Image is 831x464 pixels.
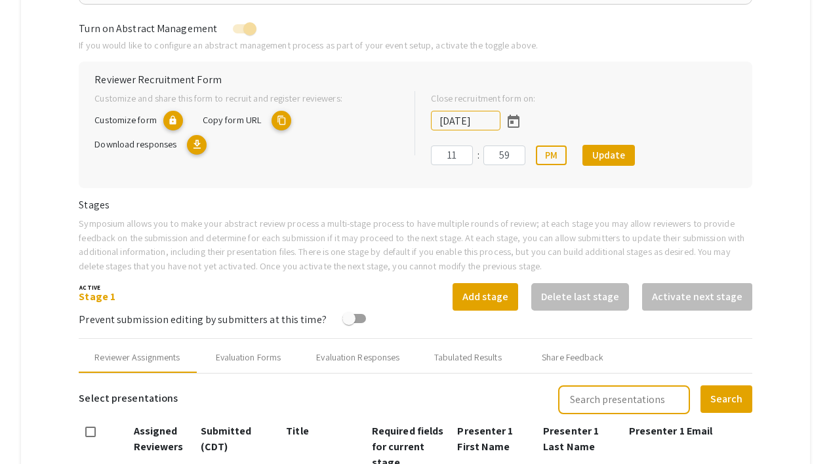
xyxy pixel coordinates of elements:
span: Presenter 1 Email [629,424,713,438]
p: Customize and share this form to recruit and register reviewers: [94,91,394,106]
mat-icon: Export responses [187,135,207,155]
div: Reviewer Assignments [94,351,180,364]
p: If you would like to configure an abstract management process as part of your event setup, activa... [79,38,752,52]
label: Close recruitment form on: [431,91,535,106]
mat-icon: lock [163,111,183,130]
span: Title [286,424,309,438]
div: Evaluation Responses [316,351,399,364]
span: Customize form [94,113,156,126]
button: PM [536,145,567,165]
button: Delete last stage [531,283,629,311]
input: Hours [431,145,473,165]
span: Presenter 1 Last Name [543,424,599,454]
p: Symposium allows you to make your abstract review process a multi-stage process to have multiple ... [79,216,752,273]
button: Search [700,385,752,413]
h6: Reviewer Recruitment Form [94,73,736,86]
div: Evaluation Forms [216,351,281,364]
span: Copy form URL [203,113,261,126]
span: Presenter 1 First Name [457,424,513,454]
input: Search presentations [558,385,690,414]
h6: Select presentations [79,384,178,413]
button: Update [582,145,635,166]
span: Submitted (CDT) [201,424,252,454]
mat-icon: copy URL [272,111,291,130]
span: Turn on Abstract Management [79,22,217,35]
span: Prevent submission editing by submitters at this time? [79,313,326,326]
input: Minutes [483,145,525,165]
span: Download responses [94,138,176,150]
iframe: Chat [10,405,56,454]
a: Stage 1 [79,290,115,303]
button: Open calendar [500,108,527,134]
button: Activate next stage [642,283,752,311]
div: : [473,147,483,163]
div: Tabulated Results [434,351,502,364]
div: Share Feedback [542,351,603,364]
span: Assigned Reviewers [134,424,184,454]
button: Add stage [453,283,518,311]
h6: Stages [79,199,752,211]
